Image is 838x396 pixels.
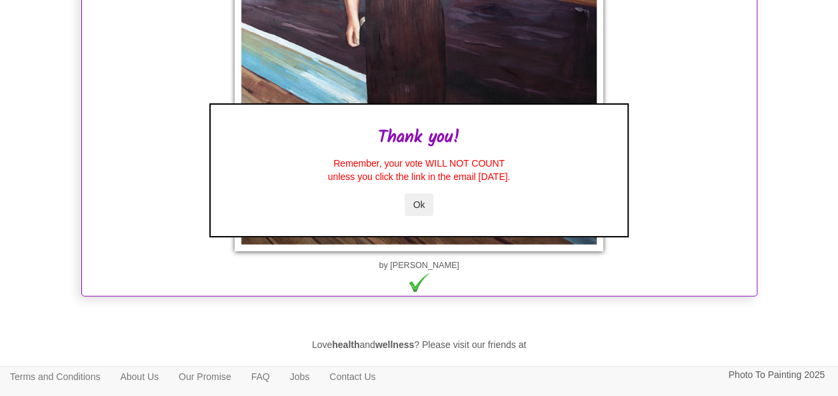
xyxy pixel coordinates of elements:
[319,367,385,387] a: Contact Us
[728,367,825,383] p: Photo To Painting 2025
[85,258,753,273] p: by [PERSON_NAME]
[405,193,434,216] button: Ok
[88,337,751,353] p: Love and ? Please visit our friends at
[231,128,607,147] h2: Thank you!
[407,273,430,293] img: tick.gif
[280,367,320,387] a: Jobs
[241,367,280,387] a: FAQ
[110,367,169,387] a: About Us
[169,367,241,387] a: Our Promise
[375,339,414,350] strong: wellness
[332,339,359,350] strong: health
[231,157,607,183] div: Remember, your vote WILL NOT COUNT unless you click the link in the email [DATE].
